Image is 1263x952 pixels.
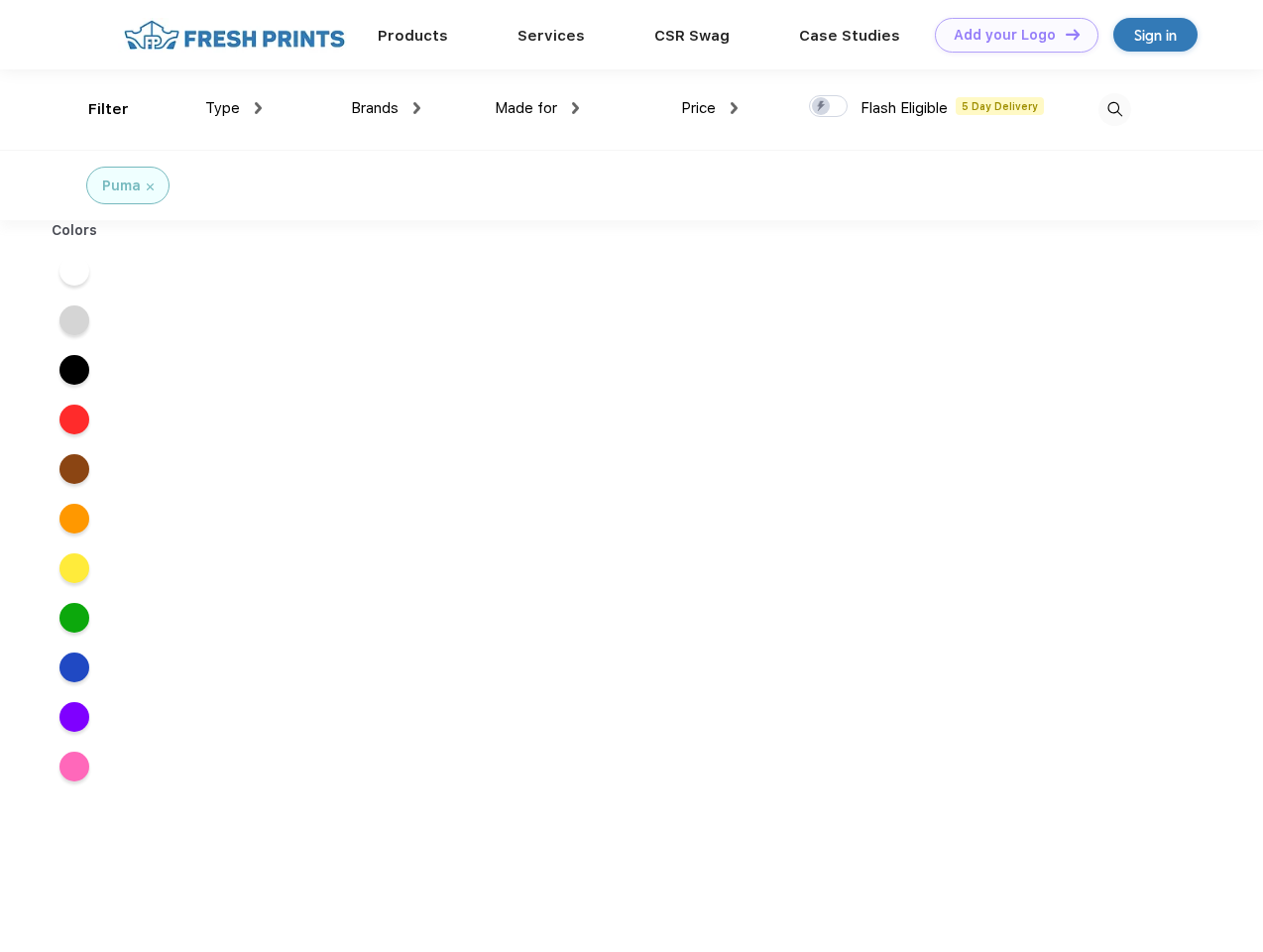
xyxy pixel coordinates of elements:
[517,27,585,45] a: Services
[147,183,154,190] img: filter_cancel.svg
[118,18,351,53] img: fo%20logo%202.webp
[572,102,579,114] img: dropdown.png
[495,99,557,117] span: Made for
[1113,18,1198,52] a: Sign in
[956,97,1044,115] span: 5 Day Delivery
[88,98,129,121] div: Filter
[205,99,240,117] span: Type
[413,102,420,114] img: dropdown.png
[102,176,141,196] div: Puma
[654,27,730,45] a: CSR Swag
[861,99,948,117] span: Flash Eligible
[954,27,1056,44] div: Add your Logo
[351,99,399,117] span: Brands
[1066,29,1080,40] img: DT
[681,99,716,117] span: Price
[255,102,262,114] img: dropdown.png
[731,102,738,114] img: dropdown.png
[378,27,448,45] a: Products
[1098,93,1131,126] img: desktop_search.svg
[1134,24,1177,47] div: Sign in
[37,220,113,241] div: Colors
